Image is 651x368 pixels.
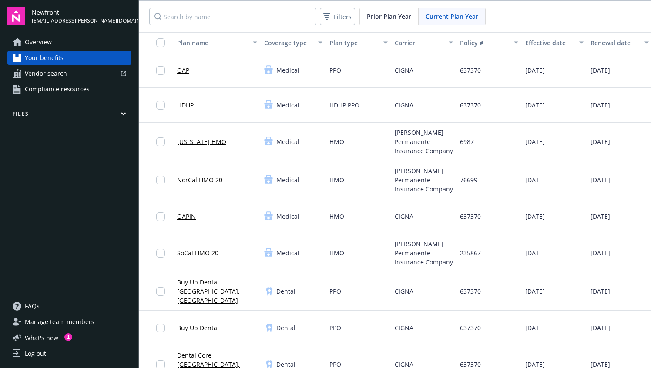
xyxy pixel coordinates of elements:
div: Plan name [177,38,248,47]
span: 235867 [460,248,481,258]
span: Medical [276,137,299,146]
span: [PERSON_NAME] Permanente Insurance Company [395,239,453,267]
span: Your benefits [25,51,64,65]
span: [DATE] [525,212,545,221]
span: Medical [276,248,299,258]
span: CIGNA [395,212,413,221]
a: FAQs [7,299,131,313]
span: What ' s new [25,333,58,342]
span: [DATE] [591,100,610,110]
span: Medical [276,175,299,184]
span: [EMAIL_ADDRESS][PERSON_NAME][DOMAIN_NAME] [32,17,131,25]
span: [DATE] [525,287,545,296]
span: [DATE] [591,287,610,296]
button: Plan name [174,32,261,53]
span: CIGNA [395,100,413,110]
span: [DATE] [525,137,545,146]
span: [PERSON_NAME] Permanente Insurance Company [395,166,453,194]
button: Effective date [522,32,587,53]
span: Manage team members [25,315,94,329]
div: Plan type [329,38,378,47]
span: PPO [329,323,341,332]
span: 637370 [460,66,481,75]
button: What's new1 [7,333,72,342]
span: Filters [334,12,352,21]
a: Buy Up Dental [177,323,219,332]
span: [DATE] [525,248,545,258]
span: CIGNA [395,323,413,332]
span: HMO [329,248,344,258]
a: SoCal HMO 20 [177,248,218,258]
input: Toggle Row Selected [156,324,165,332]
a: HDHP [177,100,194,110]
span: [DATE] [591,137,610,146]
span: 6987 [460,137,474,146]
span: FAQs [25,299,40,313]
a: Compliance resources [7,82,131,96]
a: Your benefits [7,51,131,65]
input: Toggle Row Selected [156,287,165,296]
button: Files [7,110,131,121]
a: Manage team members [7,315,131,329]
span: 637370 [460,100,481,110]
span: Vendor search [25,67,67,80]
div: 1 [64,333,72,341]
span: CIGNA [395,287,413,296]
a: NorCal HMO 20 [177,175,222,184]
span: [DATE] [591,212,610,221]
span: Dental [276,287,295,296]
span: CIGNA [395,66,413,75]
span: HMO [329,212,344,221]
a: Overview [7,35,131,49]
span: PPO [329,287,341,296]
a: OAPIN [177,212,196,221]
input: Toggle Row Selected [156,137,165,146]
span: 637370 [460,323,481,332]
a: Vendor search [7,67,131,80]
input: Toggle Row Selected [156,176,165,184]
span: Medical [276,100,299,110]
input: Select all [156,38,165,47]
img: navigator-logo.svg [7,7,25,25]
span: Overview [25,35,52,49]
span: [DATE] [525,100,545,110]
div: Carrier [395,38,443,47]
span: [DATE] [591,323,610,332]
span: Compliance resources [25,82,90,96]
input: Search by name [149,8,316,25]
div: Coverage type [264,38,313,47]
span: [DATE] [525,323,545,332]
span: [DATE] [525,175,545,184]
span: HDHP PPO [329,100,359,110]
button: Plan type [326,32,391,53]
span: Medical [276,66,299,75]
span: 637370 [460,212,481,221]
span: Newfront [32,8,131,17]
span: Dental [276,323,295,332]
span: [DATE] [591,248,610,258]
button: Filters [320,8,355,25]
span: 637370 [460,287,481,296]
div: Policy # [460,38,509,47]
a: Buy Up Dental - [GEOGRAPHIC_DATA], [GEOGRAPHIC_DATA] [177,278,257,305]
span: Current Plan Year [426,12,478,21]
div: Log out [25,347,46,361]
span: [DATE] [525,66,545,75]
div: Renewal date [591,38,639,47]
a: [US_STATE] HMO [177,137,226,146]
input: Toggle Row Selected [156,66,165,75]
span: [PERSON_NAME] Permanente Insurance Company [395,128,453,155]
input: Toggle Row Selected [156,249,165,258]
button: Newfront[EMAIL_ADDRESS][PERSON_NAME][DOMAIN_NAME] [32,7,131,25]
span: HMO [329,175,344,184]
span: Medical [276,212,299,221]
span: [DATE] [591,175,610,184]
button: Carrier [391,32,456,53]
span: Prior Plan Year [367,12,411,21]
span: HMO [329,137,344,146]
span: 76699 [460,175,477,184]
input: Toggle Row Selected [156,101,165,110]
a: OAP [177,66,189,75]
button: Policy # [456,32,522,53]
input: Toggle Row Selected [156,212,165,221]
